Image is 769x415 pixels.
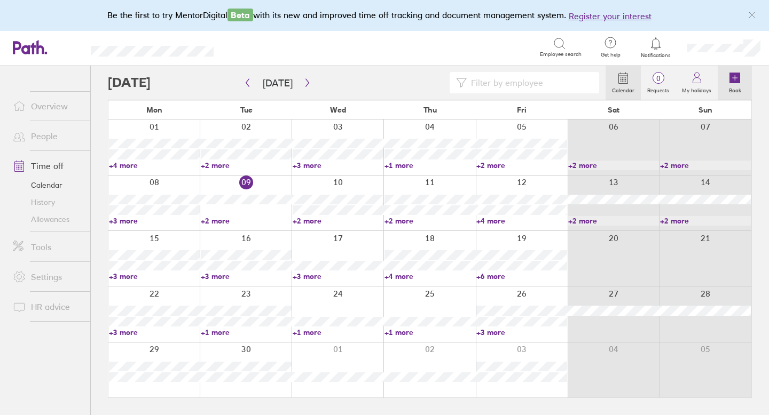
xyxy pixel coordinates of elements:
span: Mon [146,106,162,114]
a: +3 more [109,328,200,337]
a: Tools [4,236,90,258]
a: +2 more [568,216,659,226]
a: Calendar [606,66,641,100]
a: Calendar [4,177,90,194]
a: +1 more [293,328,383,337]
a: +3 more [476,328,567,337]
span: Tue [240,106,253,114]
a: +2 more [293,216,383,226]
label: Calendar [606,84,641,94]
a: +3 more [201,272,292,281]
a: +3 more [109,272,200,281]
a: +2 more [568,161,659,170]
a: Book [718,66,752,100]
a: Allowances [4,211,90,228]
span: Sat [608,106,619,114]
a: +2 more [660,216,751,226]
a: History [4,194,90,211]
span: Notifications [639,52,673,59]
span: Sun [699,106,712,114]
a: +4 more [384,272,475,281]
label: Requests [641,84,676,94]
span: Fri [517,106,527,114]
a: +2 more [660,161,751,170]
a: +4 more [109,161,200,170]
a: +6 more [476,272,567,281]
span: Get help [593,52,628,58]
a: +1 more [201,328,292,337]
a: +2 more [201,161,292,170]
a: Settings [4,266,90,288]
a: My holidays [676,66,718,100]
span: Employee search [540,51,582,58]
a: +3 more [293,272,383,281]
div: Be the first to try MentorDigital with its new and improved time off tracking and document manage... [107,9,662,22]
a: Overview [4,95,90,117]
a: +2 more [384,216,475,226]
a: HR advice [4,296,90,317]
a: +3 more [293,161,383,170]
span: Thu [423,106,437,114]
a: +4 more [476,216,567,226]
div: Search [242,42,270,52]
span: Beta [227,9,253,21]
span: Wed [330,106,346,114]
label: My holidays [676,84,718,94]
a: +2 more [476,161,567,170]
a: +3 more [109,216,200,226]
a: Notifications [639,36,673,59]
a: 0Requests [641,66,676,100]
button: Register your interest [569,10,652,22]
a: People [4,125,90,147]
a: +1 more [384,328,475,337]
button: [DATE] [254,74,301,92]
label: Book [723,84,748,94]
a: +2 more [201,216,292,226]
input: Filter by employee [467,73,593,93]
a: +1 more [384,161,475,170]
span: 0 [641,74,676,83]
a: Time off [4,155,90,177]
